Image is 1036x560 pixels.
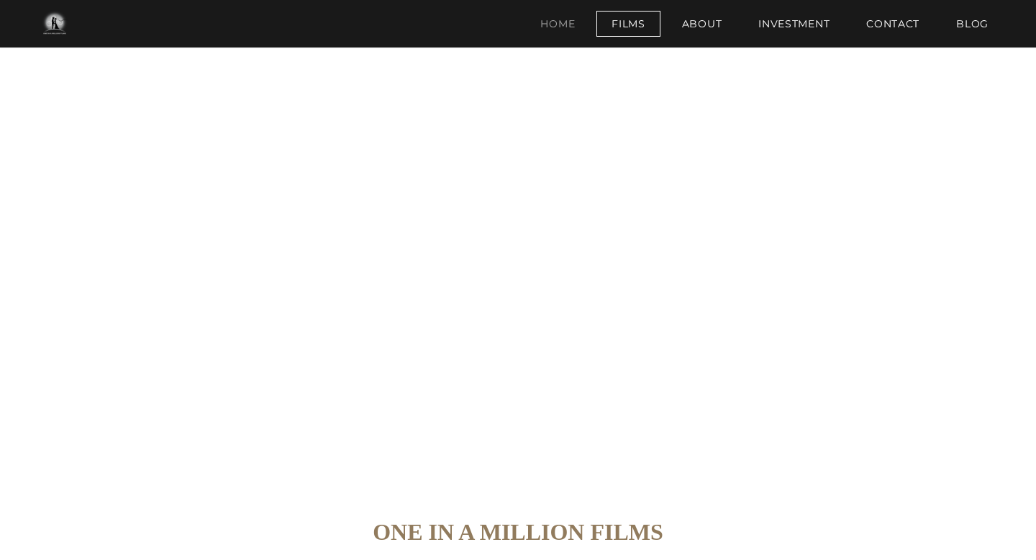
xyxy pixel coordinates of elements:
[667,11,737,37] a: About
[373,519,663,545] font: ONE IN A MILLION FILMS
[941,11,1004,37] a: BLOG
[851,11,935,37] a: Contact
[525,11,590,37] a: Home
[29,9,80,38] img: One in a Million Films | Los Angeles Wedding Videographer
[596,11,660,37] a: Films
[743,11,845,37] a: Investment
